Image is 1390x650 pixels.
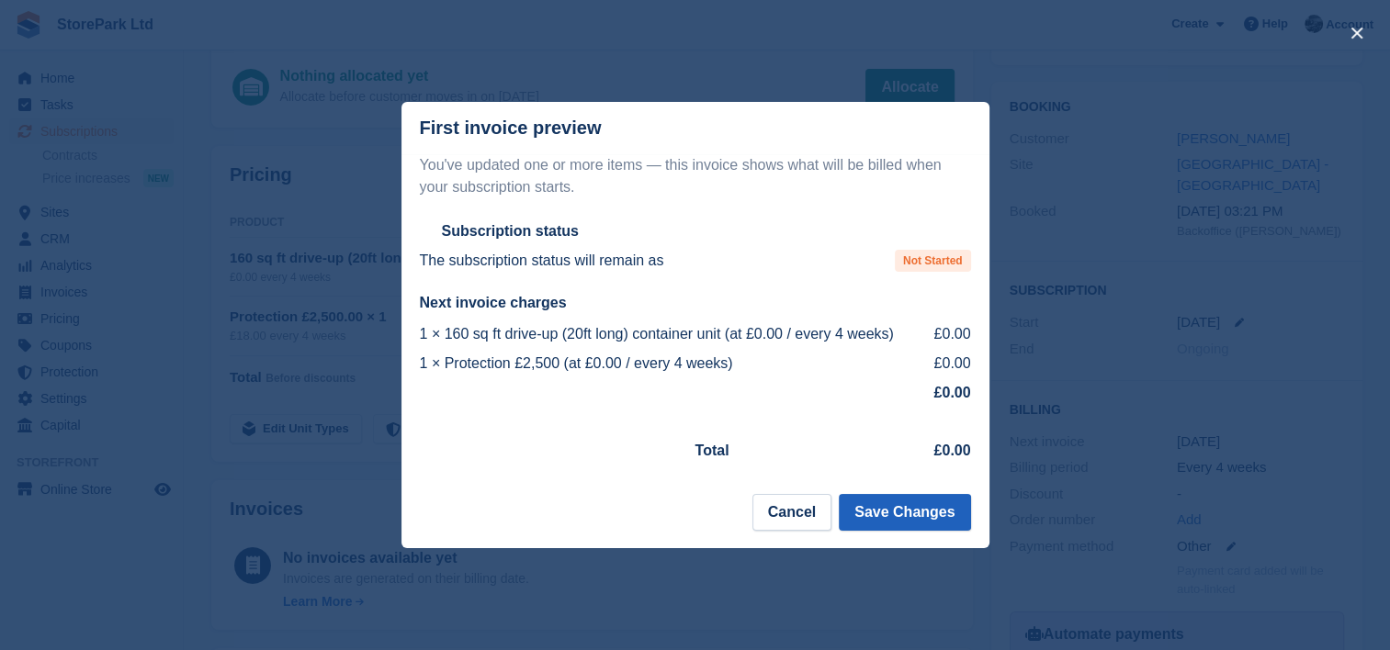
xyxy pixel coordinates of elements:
[420,319,932,349] td: 1 × 160 sq ft drive-up (20ft long) container unit (at £0.00 / every 4 weeks)
[442,222,579,241] h2: Subscription status
[420,118,602,139] p: First invoice preview
[752,494,831,531] button: Cancel
[895,250,971,272] span: Not Started
[1342,18,1372,48] button: close
[695,443,729,458] strong: Total
[420,294,971,312] h2: Next invoice charges
[933,385,970,400] strong: £0.00
[931,319,970,349] td: £0.00
[931,349,970,378] td: £0.00
[420,349,932,378] td: 1 × Protection £2,500 (at £0.00 / every 4 weeks)
[839,494,970,531] button: Save Changes
[933,443,970,458] strong: £0.00
[420,154,971,198] p: You've updated one or more items — this invoice shows what will be billed when your subscription ...
[420,250,664,272] p: The subscription status will remain as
